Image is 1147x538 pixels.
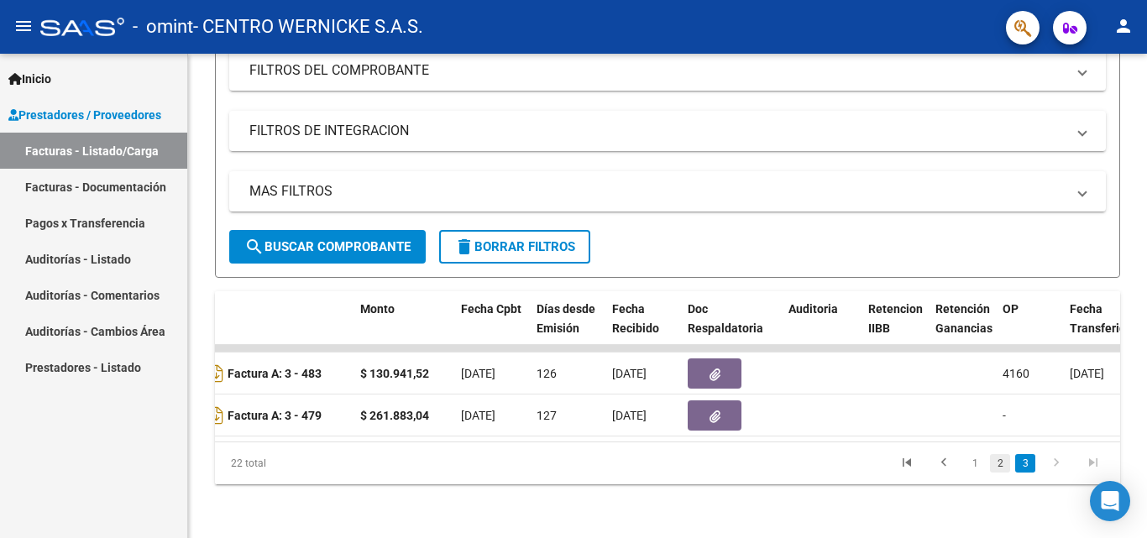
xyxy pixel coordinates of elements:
[612,409,647,422] span: [DATE]
[788,302,838,316] span: Auditoria
[215,442,393,484] div: 22 total
[990,454,1010,473] a: 2
[244,239,411,254] span: Buscar Comprobante
[193,8,423,45] span: - CENTRO WERNICKE S.A.S.
[537,367,557,380] span: 126
[1015,454,1035,473] a: 3
[1077,454,1109,473] a: go to last page
[965,454,985,473] a: 1
[454,237,474,257] mat-icon: delete
[206,402,228,429] i: Descargar documento
[244,237,264,257] mat-icon: search
[461,367,495,380] span: [DATE]
[8,70,51,88] span: Inicio
[530,291,605,365] datatable-header-cell: Días desde Emisión
[612,302,659,335] span: Fecha Recibido
[987,449,1013,478] li: page 2
[360,409,429,422] strong: $ 261.883,04
[206,360,228,387] i: Descargar documento
[461,409,495,422] span: [DATE]
[439,230,590,264] button: Borrar Filtros
[1113,16,1134,36] mat-icon: person
[228,367,322,380] strong: Factura A: 3 - 483
[891,454,923,473] a: go to first page
[1013,449,1038,478] li: page 3
[454,291,530,365] datatable-header-cell: Fecha Cpbt
[929,291,996,365] datatable-header-cell: Retención Ganancias
[928,454,960,473] a: go to previous page
[1003,302,1019,316] span: OP
[229,111,1106,151] mat-expansion-panel-header: FILTROS DE INTEGRACION
[461,302,521,316] span: Fecha Cpbt
[249,61,1066,80] mat-panel-title: FILTROS DEL COMPROBANTE
[454,239,575,254] span: Borrar Filtros
[177,291,354,365] datatable-header-cell: CPBT
[862,291,929,365] datatable-header-cell: Retencion IIBB
[605,291,681,365] datatable-header-cell: Fecha Recibido
[1090,481,1130,521] div: Open Intercom Messenger
[228,409,322,422] strong: Factura A: 3 - 479
[360,367,429,380] strong: $ 130.941,52
[537,409,557,422] span: 127
[962,449,987,478] li: page 1
[133,8,193,45] span: - omint
[229,50,1106,91] mat-expansion-panel-header: FILTROS DEL COMPROBANTE
[13,16,34,36] mat-icon: menu
[249,182,1066,201] mat-panel-title: MAS FILTROS
[996,291,1063,365] datatable-header-cell: OP
[1070,302,1133,335] span: Fecha Transferido
[1003,367,1029,380] span: 4160
[688,302,763,335] span: Doc Respaldatoria
[229,171,1106,212] mat-expansion-panel-header: MAS FILTROS
[354,291,454,365] datatable-header-cell: Monto
[935,302,992,335] span: Retención Ganancias
[360,302,395,316] span: Monto
[782,291,862,365] datatable-header-cell: Auditoria
[612,367,647,380] span: [DATE]
[249,122,1066,140] mat-panel-title: FILTROS DE INTEGRACION
[8,106,161,124] span: Prestadores / Proveedores
[681,291,782,365] datatable-header-cell: Doc Respaldatoria
[1003,409,1006,422] span: -
[1070,367,1104,380] span: [DATE]
[1040,454,1072,473] a: go to next page
[868,302,923,335] span: Retencion IIBB
[229,230,426,264] button: Buscar Comprobante
[537,302,595,335] span: Días desde Emisión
